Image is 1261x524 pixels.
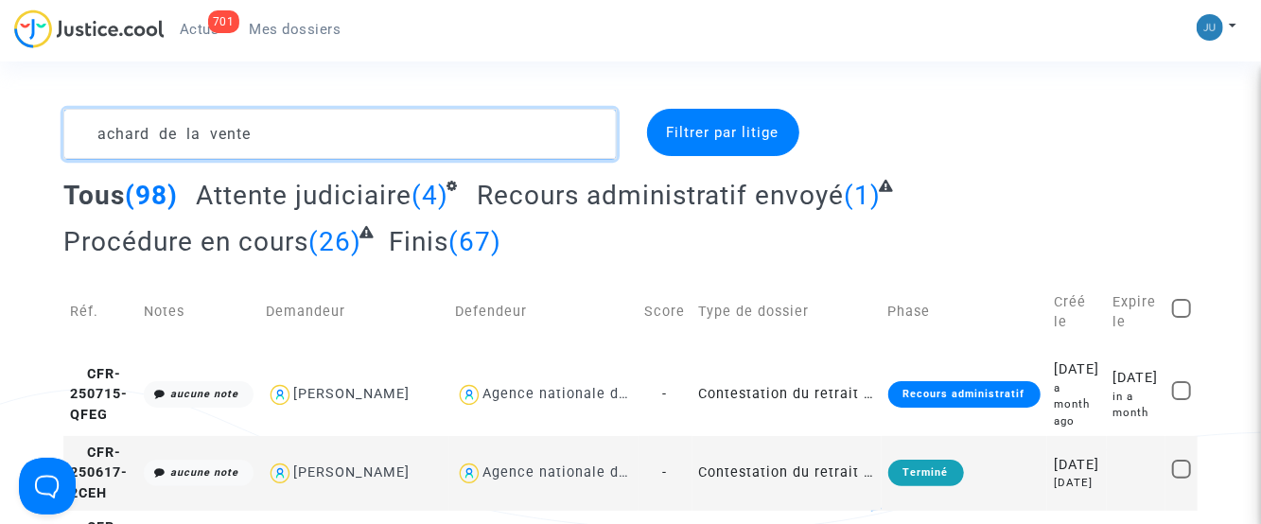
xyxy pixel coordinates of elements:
[180,21,219,38] span: Actus
[70,445,128,501] span: CFR-250617-2CEH
[482,386,691,402] div: Agence nationale de l'habitat
[14,9,165,48] img: jc-logo.svg
[1197,14,1223,41] img: b1d492b86f2d46b947859bee3e508d1e
[293,464,410,480] div: [PERSON_NAME]
[19,458,76,515] iframe: Help Scout Beacon - Open
[267,381,294,409] img: icon-user.svg
[448,226,501,257] span: (67)
[137,271,260,353] td: Notes
[692,271,882,353] td: Type de dossier
[477,180,844,211] span: Recours administratif envoyé
[170,466,238,479] i: aucune note
[389,226,448,257] span: Finis
[1054,359,1100,380] div: [DATE]
[663,464,668,480] span: -
[308,226,361,257] span: (26)
[250,21,342,38] span: Mes dossiers
[1047,271,1107,353] td: Créé le
[844,180,881,211] span: (1)
[165,15,235,44] a: 701Actus
[125,180,178,211] span: (98)
[293,386,410,402] div: [PERSON_NAME]
[63,271,137,353] td: Réf.
[63,226,308,257] span: Procédure en cours
[663,386,668,402] span: -
[667,124,779,141] span: Filtrer par litige
[170,388,238,400] i: aucune note
[456,460,483,487] img: icon-user.svg
[882,271,1047,353] td: Phase
[1113,368,1160,389] div: [DATE]
[449,271,639,353] td: Defendeur
[70,366,128,423] span: CFR-250715-QFEG
[1054,455,1100,476] div: [DATE]
[692,436,882,511] td: Contestation du retrait de [PERSON_NAME] par l'ANAH (mandataire)
[888,460,964,486] div: Terminé
[482,464,691,480] div: Agence nationale de l'habitat
[1054,475,1100,491] div: [DATE]
[196,180,412,211] span: Attente judiciaire
[63,180,125,211] span: Tous
[1054,380,1100,429] div: a month ago
[888,381,1041,408] div: Recours administratif
[260,271,449,353] td: Demandeur
[267,460,294,487] img: icon-user.svg
[208,10,239,33] div: 701
[235,15,357,44] a: Mes dossiers
[1113,389,1160,422] div: in a month
[1107,271,1166,353] td: Expire le
[692,353,882,435] td: Contestation du retrait de [PERSON_NAME] par l'ANAH (mandataire)
[639,271,692,353] td: Score
[412,180,448,211] span: (4)
[456,381,483,409] img: icon-user.svg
